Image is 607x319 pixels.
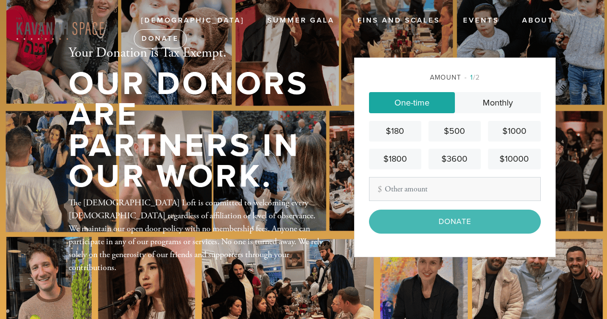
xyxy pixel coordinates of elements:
[369,72,541,83] div: Amount
[428,121,481,142] a: $500
[369,92,455,113] a: One-time
[69,45,323,61] h2: Your Donation is Tax Exempt.
[69,69,323,192] h1: Our Donors are Partners in Our Work.
[464,73,480,82] span: /2
[69,196,323,274] div: The [DEMOGRAPHIC_DATA] Loft is committed to welcoming every [DEMOGRAPHIC_DATA] regardless of affi...
[14,16,106,42] img: KavanahSpace%28Red-sand%29%20%281%29.png
[455,92,541,113] a: Monthly
[134,29,187,48] a: Donate
[492,125,536,138] div: $1000
[432,125,477,138] div: $500
[369,121,421,142] a: $180
[260,12,342,30] a: Summer Gala
[373,153,417,165] div: $1800
[432,153,477,165] div: $3600
[488,121,540,142] a: $1000
[456,12,506,30] a: Events
[369,149,421,169] a: $1800
[492,153,536,165] div: $10000
[350,12,447,30] a: Fins and Scales
[373,125,417,138] div: $180
[428,149,481,169] a: $3600
[470,73,473,82] span: 1
[515,12,561,30] a: ABOUT
[488,149,540,169] a: $10000
[134,12,251,30] a: [DEMOGRAPHIC_DATA]
[369,177,541,201] input: Other amount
